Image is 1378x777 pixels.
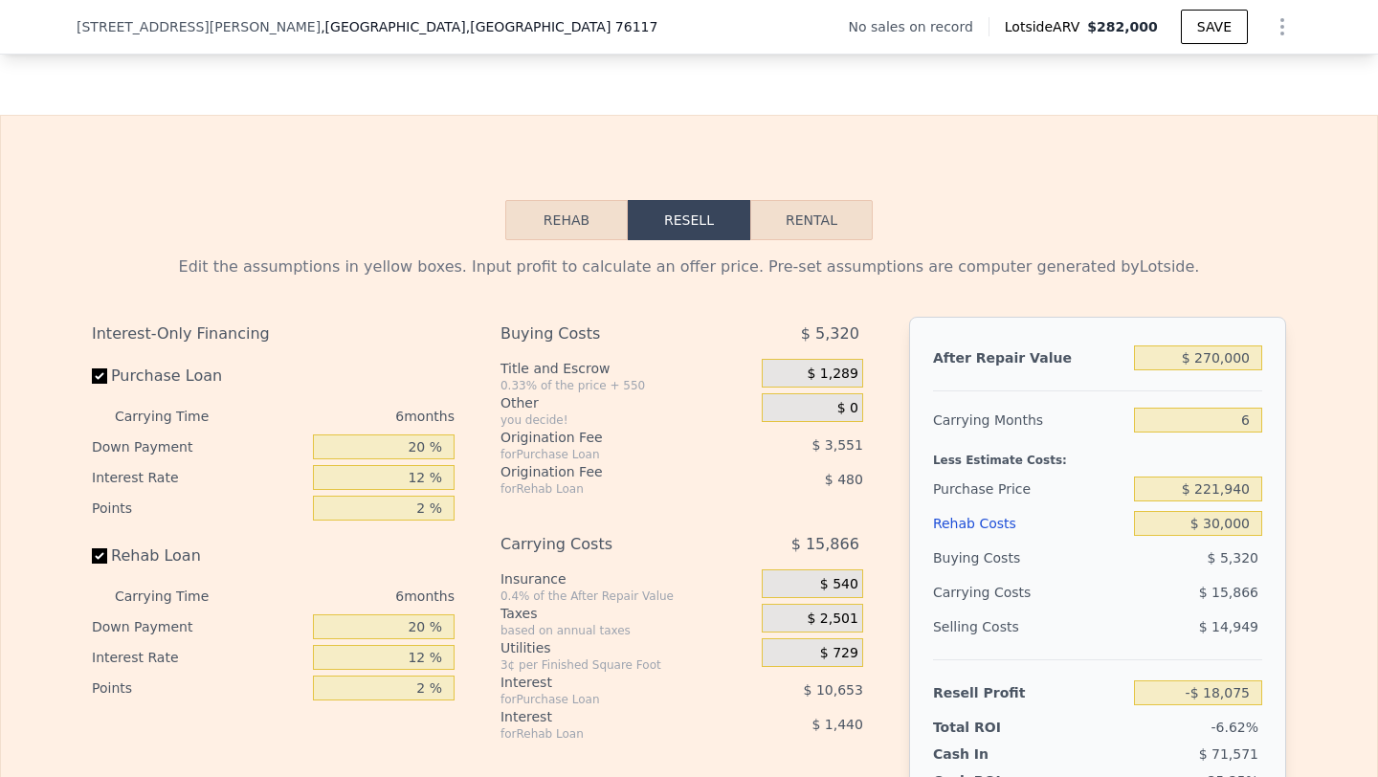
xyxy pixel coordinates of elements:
[807,366,857,383] span: $ 1,289
[1199,619,1258,634] span: $ 14,949
[933,541,1126,575] div: Buying Costs
[804,682,863,698] span: $ 10,653
[500,481,714,497] div: for Rehab Loan
[247,401,455,432] div: 6 months
[500,623,754,638] div: based on annual taxes
[933,437,1262,472] div: Less Estimate Costs:
[92,462,305,493] div: Interest Rate
[750,200,873,240] button: Rental
[500,588,754,604] div: 0.4% of the After Repair Value
[933,676,1126,710] div: Resell Profit
[807,610,857,628] span: $ 2,501
[500,412,754,428] div: you decide!
[820,645,858,662] span: $ 729
[1087,19,1158,34] span: $282,000
[1005,17,1087,36] span: Lotside ARV
[92,255,1286,278] div: Edit the assumptions in yellow boxes. Input profit to calculate an offer price. Pre-set assumptio...
[500,657,754,673] div: 3¢ per Finished Square Foot
[500,604,754,623] div: Taxes
[628,200,750,240] button: Resell
[933,610,1126,644] div: Selling Costs
[92,539,305,573] label: Rehab Loan
[92,611,305,642] div: Down Payment
[1199,585,1258,600] span: $ 15,866
[500,569,754,588] div: Insurance
[500,707,714,726] div: Interest
[825,472,863,487] span: $ 480
[933,506,1126,541] div: Rehab Costs
[933,744,1053,764] div: Cash In
[933,718,1053,737] div: Total ROI
[500,378,754,393] div: 0.33% of the price + 550
[500,393,754,412] div: Other
[92,548,107,564] input: Rehab Loan
[321,17,657,36] span: , [GEOGRAPHIC_DATA]
[791,527,859,562] span: $ 15,866
[801,317,859,351] span: $ 5,320
[933,575,1053,610] div: Carrying Costs
[1263,8,1301,46] button: Show Options
[500,638,754,657] div: Utilities
[811,717,862,732] span: $ 1,440
[1208,550,1258,566] span: $ 5,320
[500,447,714,462] div: for Purchase Loan
[500,692,714,707] div: for Purchase Loan
[115,581,239,611] div: Carrying Time
[500,527,714,562] div: Carrying Costs
[1181,10,1248,44] button: SAVE
[247,581,455,611] div: 6 months
[1211,720,1258,735] span: -6.62%
[92,317,455,351] div: Interest-Only Financing
[92,673,305,703] div: Points
[500,673,714,692] div: Interest
[500,462,714,481] div: Origination Fee
[92,493,305,523] div: Points
[500,359,754,378] div: Title and Escrow
[92,359,305,393] label: Purchase Loan
[933,472,1126,506] div: Purchase Price
[849,17,989,36] div: No sales on record
[933,403,1126,437] div: Carrying Months
[837,400,858,417] span: $ 0
[500,726,714,742] div: for Rehab Loan
[92,368,107,384] input: Purchase Loan
[505,200,628,240] button: Rehab
[92,432,305,462] div: Down Payment
[500,428,714,447] div: Origination Fee
[500,317,714,351] div: Buying Costs
[77,17,321,36] span: [STREET_ADDRESS][PERSON_NAME]
[811,437,862,453] span: $ 3,551
[1199,746,1258,762] span: $ 71,571
[115,401,239,432] div: Carrying Time
[820,576,858,593] span: $ 540
[933,341,1126,375] div: After Repair Value
[92,642,305,673] div: Interest Rate
[466,19,658,34] span: , [GEOGRAPHIC_DATA] 76117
